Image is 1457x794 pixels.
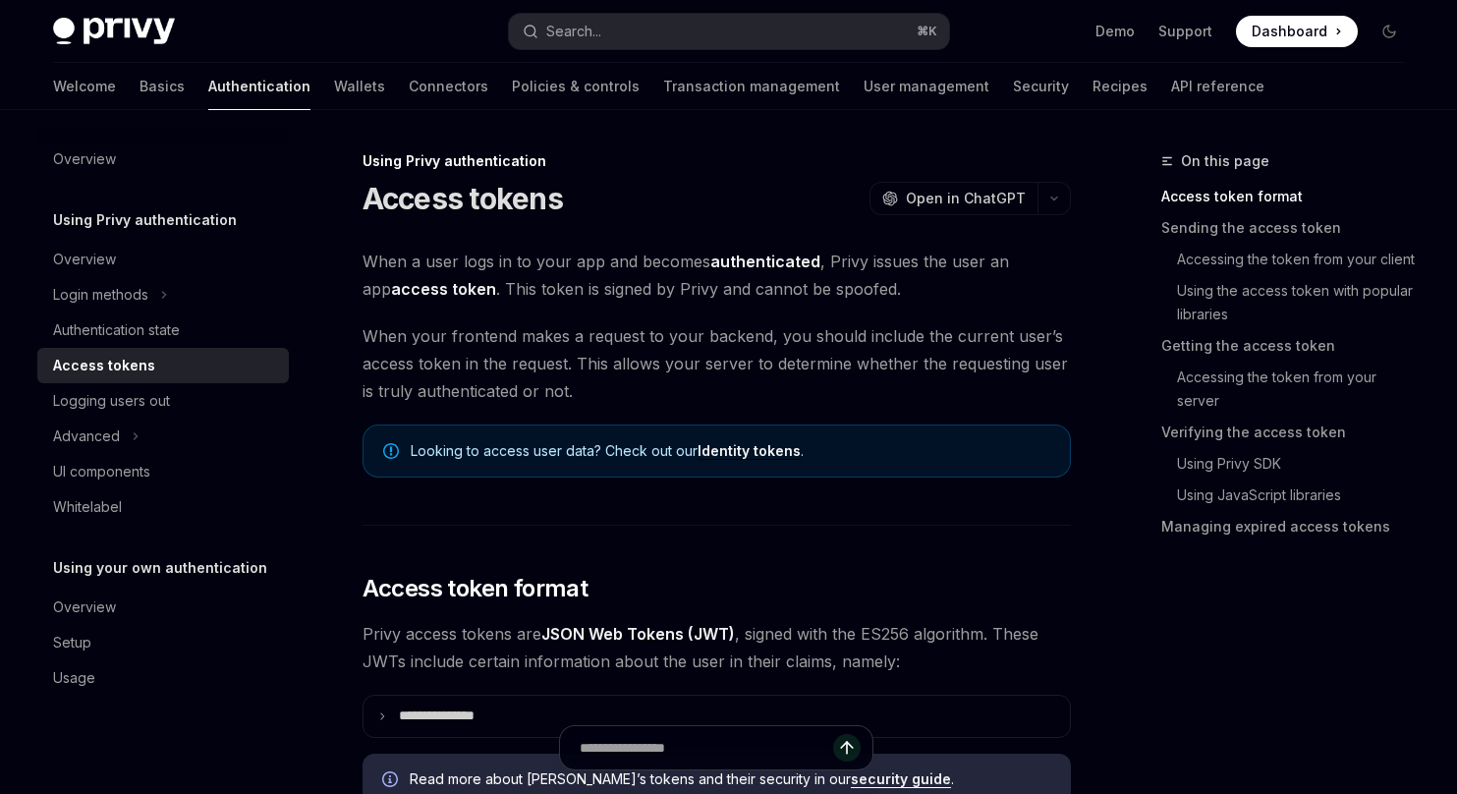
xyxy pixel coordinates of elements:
a: Using JavaScript libraries [1161,480,1421,511]
input: Ask a question... [580,726,833,769]
strong: access token [391,279,496,299]
h1: Access tokens [363,181,563,216]
div: UI components [53,460,150,483]
div: Logging users out [53,389,170,413]
a: Whitelabel [37,489,289,525]
span: Open in ChatGPT [906,189,1026,208]
a: Accessing the token from your server [1161,362,1421,417]
a: Authentication [208,63,310,110]
a: Transaction management [663,63,840,110]
a: API reference [1171,63,1264,110]
a: User management [864,63,989,110]
div: Usage [53,666,95,690]
span: When a user logs in to your app and becomes , Privy issues the user an app . This token is signed... [363,248,1071,303]
a: Using Privy SDK [1161,448,1421,480]
div: Overview [53,595,116,619]
span: When your frontend makes a request to your backend, you should include the current user’s access ... [363,322,1071,405]
button: Toggle dark mode [1373,16,1405,47]
span: ⌘ K [917,24,937,39]
img: dark logo [53,18,175,45]
a: JSON Web Tokens (JWT) [541,624,735,645]
span: Dashboard [1252,22,1327,41]
a: Identity tokens [698,442,801,460]
a: UI components [37,454,289,489]
a: Setup [37,625,289,660]
a: Overview [37,590,289,625]
div: Advanced [53,425,120,448]
button: Toggle Advanced section [37,419,289,454]
a: Demo [1095,22,1135,41]
button: Toggle Login methods section [37,277,289,312]
a: Recipes [1093,63,1148,110]
div: Search... [546,20,601,43]
span: Access token format [363,573,588,604]
a: Managing expired access tokens [1161,511,1421,542]
div: Login methods [53,283,148,307]
a: Support [1158,22,1212,41]
span: Privy access tokens are , signed with the ES256 algorithm. These JWTs include certain information... [363,620,1071,675]
strong: authenticated [710,252,820,271]
h5: Using Privy authentication [53,208,237,232]
a: Getting the access token [1161,330,1421,362]
a: Usage [37,660,289,696]
a: Authentication state [37,312,289,348]
svg: Note [383,443,399,459]
button: Send message [833,734,861,762]
a: Policies & controls [512,63,640,110]
a: Access token format [1161,181,1421,212]
div: Using Privy authentication [363,151,1071,171]
div: Setup [53,631,91,654]
a: Overview [37,242,289,277]
a: Connectors [409,63,488,110]
div: Whitelabel [53,495,122,519]
a: Basics [140,63,185,110]
a: Welcome [53,63,116,110]
div: Overview [53,248,116,271]
a: Sending the access token [1161,212,1421,244]
a: Access tokens [37,348,289,383]
a: Overview [37,142,289,177]
a: Security [1013,63,1069,110]
a: Using the access token with popular libraries [1161,275,1421,330]
a: Verifying the access token [1161,417,1421,448]
div: Access tokens [53,354,155,377]
h5: Using your own authentication [53,556,267,580]
a: Wallets [334,63,385,110]
span: Looking to access user data? Check out our . [411,441,1050,461]
button: Open search [509,14,949,49]
span: On this page [1181,149,1269,173]
button: Open in ChatGPT [869,182,1037,215]
a: Dashboard [1236,16,1358,47]
a: Logging users out [37,383,289,419]
div: Overview [53,147,116,171]
div: Authentication state [53,318,180,342]
a: Accessing the token from your client [1161,244,1421,275]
